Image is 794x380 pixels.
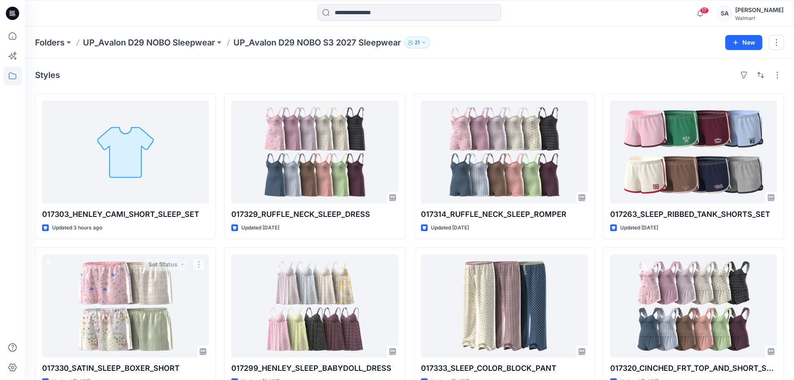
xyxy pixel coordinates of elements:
p: 21 [415,38,420,47]
a: Folders [35,37,65,48]
button: 21 [404,37,430,48]
span: 17 [700,7,709,14]
p: 017263_SLEEP_RIBBED_TANK_SHORTS_SET [610,209,777,220]
p: 017330_SATIN_SLEEP_BOXER_SHORT [42,362,209,374]
div: Walmart [735,15,784,21]
div: SA [717,6,732,21]
p: UP_Avalon D29 NOBO S3 2027 Sleepwear [233,37,401,48]
a: 017263_SLEEP_RIBBED_TANK_SHORTS_SET [610,101,777,204]
a: 017320_CINCHED_FRT_TOP_AND_SHORT_SLEEP_SET [610,254,777,357]
p: Updated [DATE] [620,224,658,232]
p: 017314_RUFFLE_NECK_SLEEP_ROMPER [421,209,588,220]
p: Updated [DATE] [431,224,469,232]
p: 017320_CINCHED_FRT_TOP_AND_SHORT_SLEEP_SET [610,362,777,374]
a: 017314_RUFFLE_NECK_SLEEP_ROMPER [421,101,588,204]
div: [PERSON_NAME] [735,5,784,15]
button: New [725,35,762,50]
a: 017333_SLEEP_COLOR_BLOCK_PANT [421,254,588,357]
h4: Styles [35,70,60,80]
p: 017303_HENLEY_CAMI_SHORT_SLEEP_SET [42,209,209,220]
p: Updated [DATE] [241,224,279,232]
a: UP_Avalon D29 NOBO Sleepwear [83,37,215,48]
a: 017330_SATIN_SLEEP_BOXER_SHORT [42,254,209,357]
a: 017303_HENLEY_CAMI_SHORT_SLEEP_SET [42,101,209,204]
p: 017333_SLEEP_COLOR_BLOCK_PANT [421,362,588,374]
p: Updated 3 hours ago [52,224,102,232]
p: 017329_RUFFLE_NECK_SLEEP_DRESS [231,209,398,220]
a: 017329_RUFFLE_NECK_SLEEP_DRESS [231,101,398,204]
p: 017299_HENLEY_SLEEP_BABYDOLL_DRESS [231,362,398,374]
a: 017299_HENLEY_SLEEP_BABYDOLL_DRESS [231,254,398,357]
